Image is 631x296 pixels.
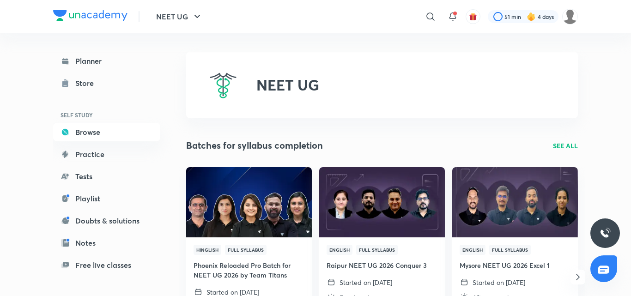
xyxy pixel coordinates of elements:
span: Full Syllabus [225,245,267,255]
img: ttu [600,228,611,239]
a: Free live classes [53,256,160,274]
span: English [327,245,352,255]
button: avatar [466,9,480,24]
a: Company Logo [53,10,127,24]
div: Store [75,78,99,89]
a: SEE ALL [553,141,578,151]
a: Notes [53,234,160,252]
img: Company Logo [53,10,127,21]
span: Full Syllabus [356,245,398,255]
img: Thumbnail [451,166,579,238]
img: Tarmanjot Singh [562,9,578,24]
a: Playlist [53,189,160,208]
p: Started on [DATE] [473,278,525,287]
img: streak [527,12,536,21]
a: Planner [53,52,160,70]
span: Full Syllabus [489,245,531,255]
h4: Raipur NEET UG 2026 Conquer 3 [327,260,437,270]
p: Started on [DATE] [340,278,392,287]
span: Hinglish [194,245,221,255]
button: NEET UG [151,7,208,26]
h4: Phoenix Reloaded Pro Batch for NEET UG 2026 by Team Titans [194,260,304,280]
h2: Batches for syllabus completion [186,139,323,152]
h6: SELF STUDY [53,107,160,123]
a: Browse [53,123,160,141]
img: NEET UG [208,70,238,100]
img: Thumbnail [185,166,313,238]
a: Store [53,74,160,92]
a: Practice [53,145,160,163]
span: English [460,245,485,255]
h4: Mysore NEET UG 2026 Excel 1 [460,260,570,270]
img: Thumbnail [318,166,446,238]
h2: NEET UG [256,76,319,94]
a: Doubts & solutions [53,211,160,230]
img: avatar [469,12,477,21]
a: Tests [53,167,160,186]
